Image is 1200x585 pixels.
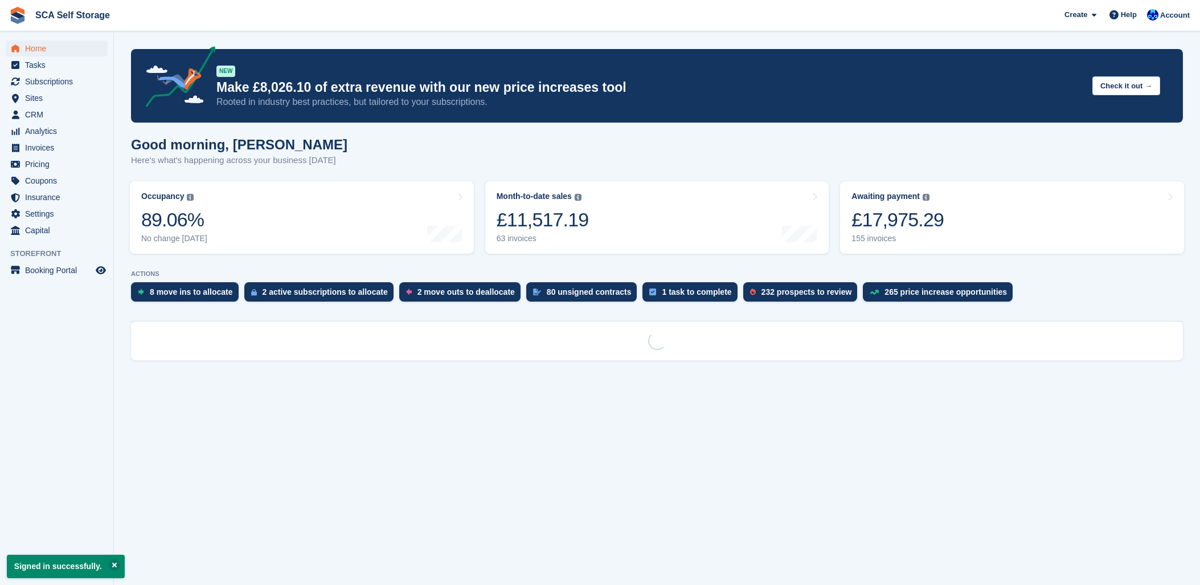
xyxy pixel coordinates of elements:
a: Month-to-date sales £11,517.19 63 invoices [485,181,829,254]
div: Awaiting payment [851,192,920,201]
a: menu [6,74,108,90]
img: price-adjustments-announcement-icon-8257ccfd72463d97f412b2fc003d46551f7dbcb40ab6d574587a9cd5c0d94... [136,46,216,111]
div: 2 active subscriptions to allocate [263,287,388,296]
span: Create [1064,9,1087,21]
a: Preview store [94,263,108,277]
img: stora-icon-8386f47178a22dfd0bd8f6a31ec36ba5ce8667c1dd55bd0f319d3a0aa187defe.svg [9,7,26,24]
div: Month-to-date sales [497,192,572,201]
img: Kelly Neesham [1147,9,1158,21]
img: prospect-51fa495bee0391a8d652442698ab0144808aea92771e9ea1ae160a38d050c398.svg [750,289,756,295]
a: Occupancy 89.06% No change [DATE] [130,181,474,254]
span: Tasks [25,57,93,73]
a: 265 price increase opportunities [863,282,1018,307]
a: menu [6,189,108,205]
span: Account [1160,10,1190,21]
span: CRM [25,107,93,123]
a: menu [6,57,108,73]
span: Home [25,40,93,56]
img: icon-info-grey-7440780725fd019a000dd9b08b2336e03edf1995a4989e88bcd33f0948082b44.svg [575,194,581,201]
a: 2 move outs to deallocate [399,282,526,307]
img: move_ins_to_allocate_icon-fdf77a2bb77ea45bf5b3d319d69a93e2d87916cf1d5bf7949dd705db3b84f3ca.svg [138,289,144,295]
span: Pricing [25,156,93,172]
p: Signed in successfully. [7,555,125,578]
div: 80 unsigned contracts [547,287,632,296]
a: menu [6,156,108,172]
img: task-75834270c22a3079a89374b754ae025e5fb1db73e45f91037f5363f120a921f8.svg [649,289,656,295]
span: Storefront [10,248,113,259]
a: menu [6,222,108,238]
div: Occupancy [141,192,184,201]
div: 1 task to complete [662,287,731,296]
a: menu [6,90,108,106]
a: menu [6,107,108,123]
img: active_subscription_to_allocate_icon-d502201f5373d7db506a760aba3b589e785aa758c864c3986d89f69b8ff3... [251,289,257,296]
button: Check it out → [1092,76,1160,95]
a: Awaiting payment £17,975.29 155 invoices [840,181,1184,254]
div: 2 move outs to deallocate [417,287,515,296]
a: menu [6,140,108,156]
span: Invoices [25,140,93,156]
a: menu [6,40,108,56]
img: contract_signature_icon-13c848040528278c33f63329250d36e43548de30e8caae1d1a13099fd9432cc5.svg [533,289,541,295]
h1: Good morning, [PERSON_NAME] [131,137,347,152]
span: Settings [25,206,93,222]
div: £11,517.19 [497,208,589,231]
span: Coupons [25,173,93,189]
a: menu [6,206,108,222]
div: 155 invoices [851,234,944,243]
p: Rooted in industry best practices, but tailored to your subscriptions. [216,96,1083,108]
img: price_increase_opportunities-93ffe204e8149a01c8c9dc8f82e8f89637d9d84a8eef4429ea346261dce0b2c0.svg [870,290,879,295]
span: Capital [25,222,93,238]
a: 8 move ins to allocate [131,282,244,307]
div: 89.06% [141,208,207,231]
div: 63 invoices [497,234,589,243]
a: menu [6,173,108,189]
span: Help [1121,9,1137,21]
img: move_outs_to_deallocate_icon-f764333ba52eb49d3ac5e1228854f67142a1ed5810a6f6cc68b1a99e826820c5.svg [406,289,412,295]
a: 1 task to complete [642,282,743,307]
span: Insurance [25,189,93,205]
span: Analytics [25,123,93,139]
a: menu [6,123,108,139]
span: Subscriptions [25,74,93,90]
a: SCA Self Storage [31,6,114,25]
div: 8 move ins to allocate [150,287,233,296]
img: icon-info-grey-7440780725fd019a000dd9b08b2336e03edf1995a4989e88bcd33f0948082b44.svg [187,194,194,201]
div: NEW [216,66,235,77]
p: Make £8,026.10 of extra revenue with our new price increases tool [216,79,1083,96]
span: Booking Portal [25,262,93,278]
a: 2 active subscriptions to allocate [244,282,399,307]
a: 80 unsigned contracts [526,282,643,307]
a: menu [6,262,108,278]
img: icon-info-grey-7440780725fd019a000dd9b08b2336e03edf1995a4989e88bcd33f0948082b44.svg [923,194,929,201]
p: ACTIONS [131,270,1183,278]
div: 232 prospects to review [761,287,852,296]
span: Sites [25,90,93,106]
div: £17,975.29 [851,208,944,231]
div: 265 price increase opportunities [884,287,1007,296]
div: No change [DATE] [141,234,207,243]
a: 232 prospects to review [743,282,863,307]
p: Here's what's happening across your business [DATE] [131,154,347,167]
